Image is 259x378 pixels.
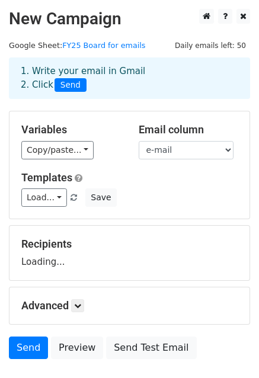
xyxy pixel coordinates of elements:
a: Send [9,337,48,359]
a: Daily emails left: 50 [171,41,250,50]
span: Daily emails left: 50 [171,39,250,52]
h5: Recipients [21,238,238,251]
span: Send [55,78,87,92]
a: Preview [51,337,103,359]
a: Load... [21,188,67,207]
a: Send Test Email [106,337,196,359]
button: Save [85,188,116,207]
div: Loading... [21,238,238,268]
a: Templates [21,171,72,184]
a: Copy/paste... [21,141,94,159]
h5: Variables [21,123,121,136]
h5: Email column [139,123,238,136]
small: Google Sheet: [9,41,145,50]
div: 1. Write your email in Gmail 2. Click [12,65,247,92]
h2: New Campaign [9,9,250,29]
a: FY25 Board for emails [62,41,145,50]
h5: Advanced [21,299,238,312]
